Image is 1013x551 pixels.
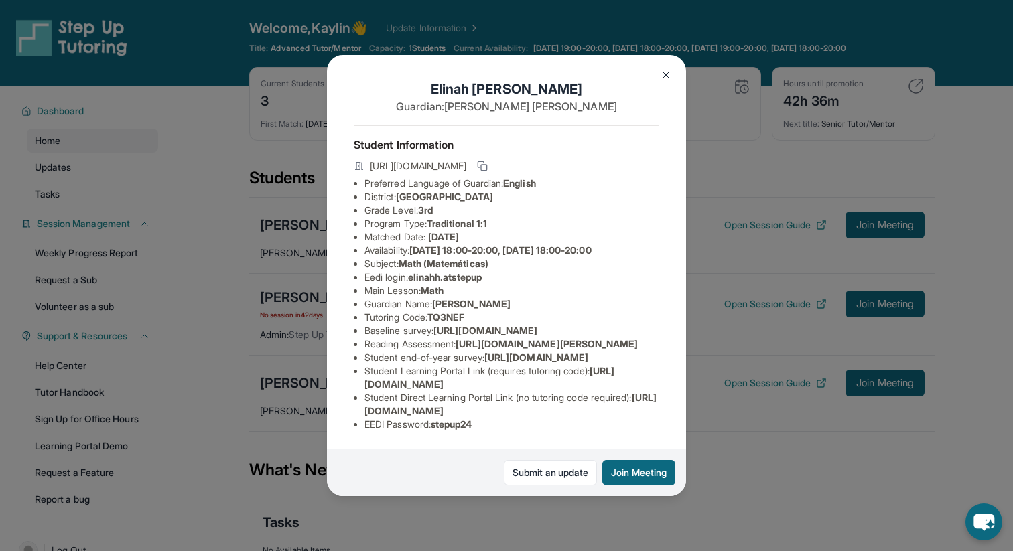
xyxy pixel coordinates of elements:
[364,311,659,324] li: Tutoring Code :
[421,285,444,296] span: Math
[456,338,638,349] span: [URL][DOMAIN_NAME][PERSON_NAME]
[418,204,433,216] span: 3rd
[364,230,659,244] li: Matched Date:
[364,257,659,270] li: Subject :
[364,190,659,204] li: District:
[364,270,659,284] li: Eedi login :
[354,98,659,114] p: Guardian: [PERSON_NAME] [PERSON_NAME]
[965,503,1002,540] button: chat-button
[427,218,487,229] span: Traditional 1:1
[427,311,464,323] span: TQ3NEF
[484,351,588,363] span: [URL][DOMAIN_NAME]
[474,158,490,174] button: Copy link
[602,460,675,485] button: Join Meeting
[364,204,659,217] li: Grade Level:
[364,351,659,364] li: Student end-of-year survey :
[364,177,659,190] li: Preferred Language of Guardian:
[428,231,459,242] span: [DATE]
[503,177,536,189] span: English
[504,460,597,485] a: Submit an update
[364,391,659,418] li: Student Direct Learning Portal Link (no tutoring code required) :
[354,137,659,153] h4: Student Information
[433,325,537,336] span: [URL][DOMAIN_NAME]
[364,284,659,297] li: Main Lesson :
[399,258,488,269] span: Math (Matemáticas)
[409,244,592,256] span: [DATE] 18:00-20:00, [DATE] 18:00-20:00
[364,418,659,431] li: EEDI Password :
[364,324,659,337] li: Baseline survey :
[396,191,493,202] span: [GEOGRAPHIC_DATA]
[354,80,659,98] h1: Elinah [PERSON_NAME]
[432,298,511,309] span: [PERSON_NAME]
[364,364,659,391] li: Student Learning Portal Link (requires tutoring code) :
[408,271,482,283] span: elinahh.atstepup
[431,418,472,430] span: stepup24
[364,217,659,230] li: Program Type:
[364,244,659,257] li: Availability:
[364,297,659,311] li: Guardian Name :
[661,70,671,80] img: Close Icon
[370,159,466,173] span: [URL][DOMAIN_NAME]
[364,337,659,351] li: Reading Assessment :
